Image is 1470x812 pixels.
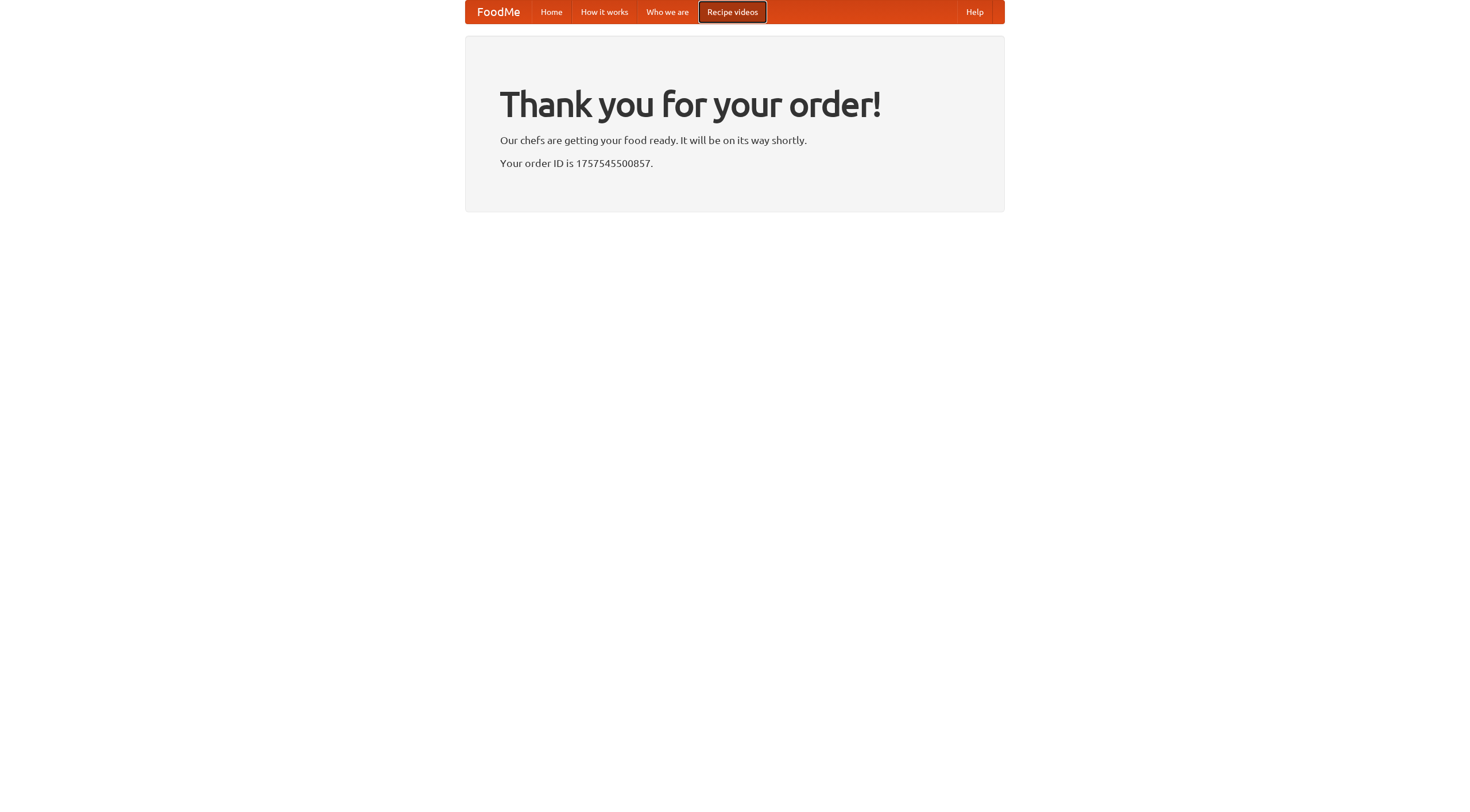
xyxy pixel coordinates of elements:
a: Home [532,1,572,24]
a: Recipe videos [698,1,767,24]
p: Your order ID is 1757545500857. [500,154,970,172]
a: FoodMe [466,1,532,24]
a: Help [957,1,993,24]
a: How it works [572,1,637,24]
p: Our chefs are getting your food ready. It will be on its way shortly. [500,131,970,149]
h1: Thank you for your order! [500,76,970,131]
a: Who we are [637,1,698,24]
